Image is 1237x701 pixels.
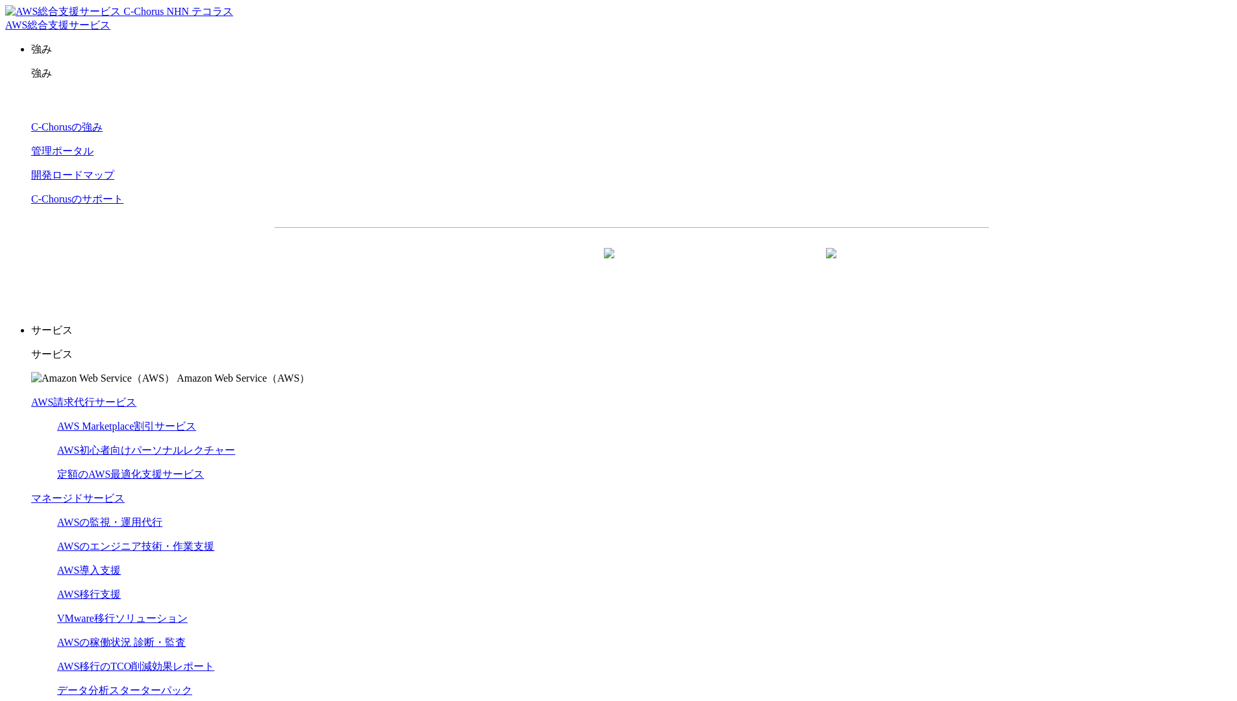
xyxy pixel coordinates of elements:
a: データ分析スターターパック [57,685,192,696]
a: AWS移行支援 [57,589,121,600]
a: 資料を請求する [416,249,625,281]
a: AWSの稼働状況 診断・監査 [57,637,186,648]
a: VMware移行ソリューション [57,613,188,624]
a: AWS請求代行サービス [31,397,136,408]
a: 管理ポータル [31,145,94,156]
img: 矢印 [604,248,614,282]
img: AWS総合支援サービス C-Chorus [5,5,164,19]
a: C-Chorusの強み [31,121,103,132]
a: C-Chorusのサポート [31,193,123,204]
span: Amazon Web Service（AWS） [177,373,310,384]
p: サービス [31,348,1232,362]
p: 強み [31,67,1232,80]
a: AWS総合支援サービス C-Chorus NHN テコラスAWS総合支援サービス [5,6,233,31]
a: AWS移行のTCO削減効果レポート [57,661,214,672]
img: Amazon Web Service（AWS） [31,372,175,386]
a: AWS導入支援 [57,565,121,576]
a: AWSのエンジニア技術・作業支援 [57,541,214,552]
a: AWSの監視・運用代行 [57,517,162,528]
a: マネージドサービス [31,493,125,504]
a: AWS Marketplace割引サービス [57,421,196,432]
img: 矢印 [826,248,836,282]
a: 定額のAWS最適化支援サービス [57,469,204,480]
a: 開発ロードマップ [31,169,114,180]
a: AWS初心者向けパーソナルレクチャー [57,445,235,456]
p: 強み [31,43,1232,56]
p: サービス [31,324,1232,338]
a: まずは相談する [638,249,847,281]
